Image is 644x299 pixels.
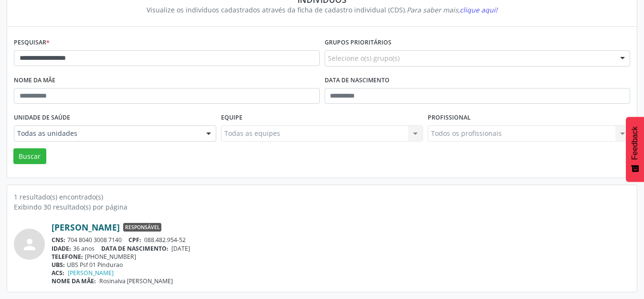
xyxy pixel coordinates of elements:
[52,277,96,285] span: NOME DA MÃE:
[14,202,630,212] div: Exibindo 30 resultado(s) por página
[68,269,114,277] a: [PERSON_NAME]
[626,117,644,182] button: Feedback - Mostrar pesquisa
[13,148,46,165] button: Buscar
[325,35,391,50] label: Grupos prioritários
[221,111,243,125] label: Equipe
[21,236,38,253] i: person
[52,236,65,244] span: CNS:
[128,236,141,244] span: CPF:
[52,261,630,269] div: UBS Psf 01 Pindurao
[52,236,630,244] div: 704 8040 3008 7140
[52,261,65,269] span: UBS:
[99,277,173,285] span: Rosinalva [PERSON_NAME]
[52,244,71,253] span: IDADE:
[101,244,169,253] span: DATA DE NASCIMENTO:
[14,111,70,125] label: Unidade de saúde
[328,53,400,63] span: Selecione o(s) grupo(s)
[14,35,50,50] label: Pesquisar
[14,192,630,202] div: 1 resultado(s) encontrado(s)
[171,244,190,253] span: [DATE]
[52,244,630,253] div: 36 anos
[460,5,497,14] span: clique aqui!
[123,223,161,232] span: Responsável
[52,222,120,233] a: [PERSON_NAME]
[407,5,497,14] i: Para saber mais,
[325,73,390,88] label: Data de nascimento
[17,129,197,138] span: Todas as unidades
[52,253,83,261] span: TELEFONE:
[144,236,186,244] span: 088.482.954-52
[428,111,471,125] label: Profissional
[14,73,55,88] label: Nome da mãe
[631,126,639,160] span: Feedback
[52,269,64,277] span: ACS:
[52,253,630,261] div: [PHONE_NUMBER]
[21,5,623,15] div: Visualize os indivíduos cadastrados através da ficha de cadastro individual (CDS).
